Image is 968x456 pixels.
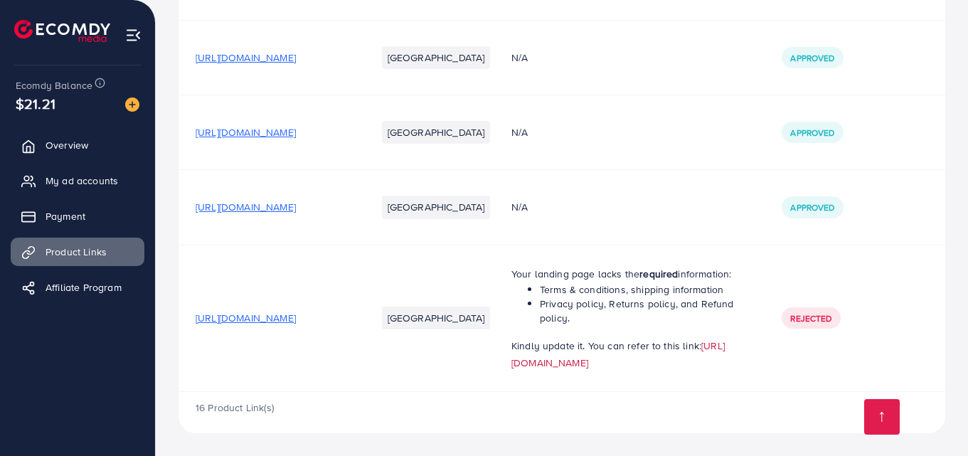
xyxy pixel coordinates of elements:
[196,311,296,325] span: [URL][DOMAIN_NAME]
[511,337,748,371] p: Kindly update it. You can refer to this link:
[790,201,834,213] span: Approved
[125,27,142,43] img: menu
[540,297,748,326] li: Privacy policy, Returns policy, and Refund policy.
[46,174,118,188] span: My ad accounts
[511,339,725,370] a: [URL][DOMAIN_NAME]
[382,46,491,69] li: [GEOGRAPHIC_DATA]
[511,51,528,65] span: N/A
[908,392,957,445] iframe: Chat
[46,138,88,152] span: Overview
[46,209,85,223] span: Payment
[11,202,144,230] a: Payment
[639,267,678,281] strong: required
[511,200,528,214] span: N/A
[11,238,144,266] a: Product Links
[196,401,274,415] span: 16 Product Link(s)
[540,282,748,297] li: Terms & conditions, shipping information
[382,121,491,144] li: [GEOGRAPHIC_DATA]
[382,196,491,218] li: [GEOGRAPHIC_DATA]
[790,312,831,324] span: Rejected
[125,97,139,112] img: image
[382,307,491,329] li: [GEOGRAPHIC_DATA]
[16,93,55,114] span: $21.21
[14,20,110,42] img: logo
[196,125,296,139] span: [URL][DOMAIN_NAME]
[46,245,107,259] span: Product Links
[11,166,144,195] a: My ad accounts
[196,51,296,65] span: [URL][DOMAIN_NAME]
[511,265,748,282] p: Your landing page lacks the information:
[196,200,296,214] span: [URL][DOMAIN_NAME]
[790,127,834,139] span: Approved
[16,78,92,92] span: Ecomdy Balance
[790,52,834,64] span: Approved
[46,280,122,295] span: Affiliate Program
[11,131,144,159] a: Overview
[11,273,144,302] a: Affiliate Program
[511,125,528,139] span: N/A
